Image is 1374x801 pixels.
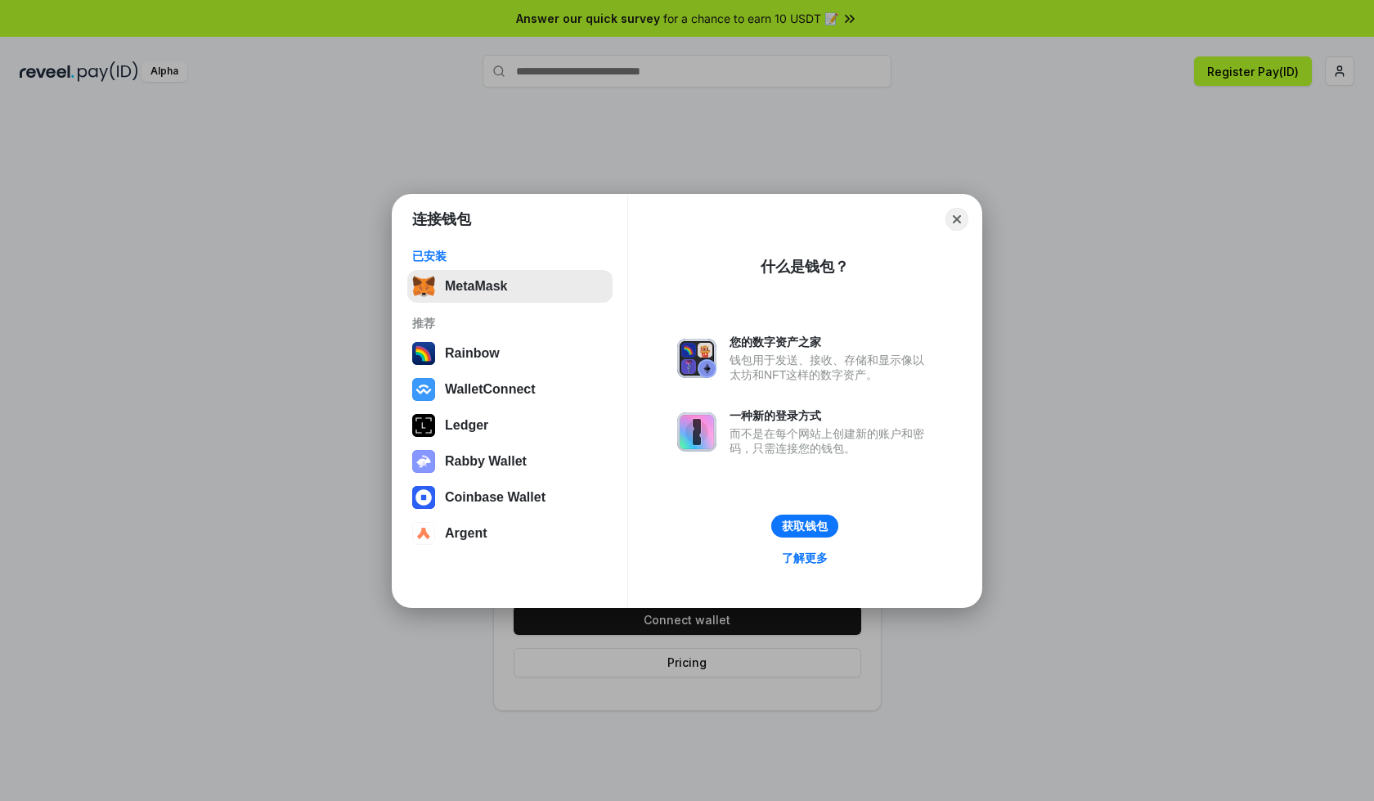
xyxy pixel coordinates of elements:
[412,342,435,365] img: svg+xml,%3Csvg%20width%3D%22120%22%20height%3D%22120%22%20viewBox%3D%220%200%20120%20120%22%20fil...
[412,249,608,263] div: 已安装
[445,346,500,361] div: Rainbow
[730,335,932,349] div: 您的数字资产之家
[445,454,527,469] div: Rabby Wallet
[407,409,613,442] button: Ledger
[412,316,608,331] div: 推荐
[412,209,471,229] h1: 连接钱包
[730,353,932,382] div: 钱包用于发送、接收、存储和显示像以太坊和NFT这样的数字资产。
[782,551,828,565] div: 了解更多
[945,208,968,231] button: Close
[407,481,613,514] button: Coinbase Wallet
[771,515,838,538] button: 获取钱包
[730,426,932,456] div: 而不是在每个网站上创建新的账户和密码，只需连接您的钱包。
[407,270,613,303] button: MetaMask
[445,418,488,433] div: Ledger
[445,382,536,397] div: WalletConnect
[407,517,613,550] button: Argent
[412,522,435,545] img: svg+xml,%3Csvg%20width%3D%2228%22%20height%3D%2228%22%20viewBox%3D%220%200%2028%2028%22%20fill%3D...
[772,547,837,569] a: 了解更多
[407,373,613,406] button: WalletConnect
[677,412,716,452] img: svg+xml,%3Csvg%20xmlns%3D%22http%3A%2F%2Fwww.w3.org%2F2000%2Fsvg%22%20fill%3D%22none%22%20viewBox...
[445,490,546,505] div: Coinbase Wallet
[407,445,613,478] button: Rabby Wallet
[445,279,507,294] div: MetaMask
[730,408,932,423] div: 一种新的登录方式
[412,378,435,401] img: svg+xml,%3Csvg%20width%3D%2228%22%20height%3D%2228%22%20viewBox%3D%220%200%2028%2028%22%20fill%3D...
[412,486,435,509] img: svg+xml,%3Csvg%20width%3D%2228%22%20height%3D%2228%22%20viewBox%3D%220%200%2028%2028%22%20fill%3D...
[412,275,435,298] img: svg+xml,%3Csvg%20fill%3D%22none%22%20height%3D%2233%22%20viewBox%3D%220%200%2035%2033%22%20width%...
[782,519,828,533] div: 获取钱包
[407,337,613,370] button: Rainbow
[677,339,716,378] img: svg+xml,%3Csvg%20xmlns%3D%22http%3A%2F%2Fwww.w3.org%2F2000%2Fsvg%22%20fill%3D%22none%22%20viewBox...
[445,526,487,541] div: Argent
[761,257,849,277] div: 什么是钱包？
[412,414,435,437] img: svg+xml,%3Csvg%20xmlns%3D%22http%3A%2F%2Fwww.w3.org%2F2000%2Fsvg%22%20width%3D%2228%22%20height%3...
[412,450,435,473] img: svg+xml,%3Csvg%20xmlns%3D%22http%3A%2F%2Fwww.w3.org%2F2000%2Fsvg%22%20fill%3D%22none%22%20viewBox...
